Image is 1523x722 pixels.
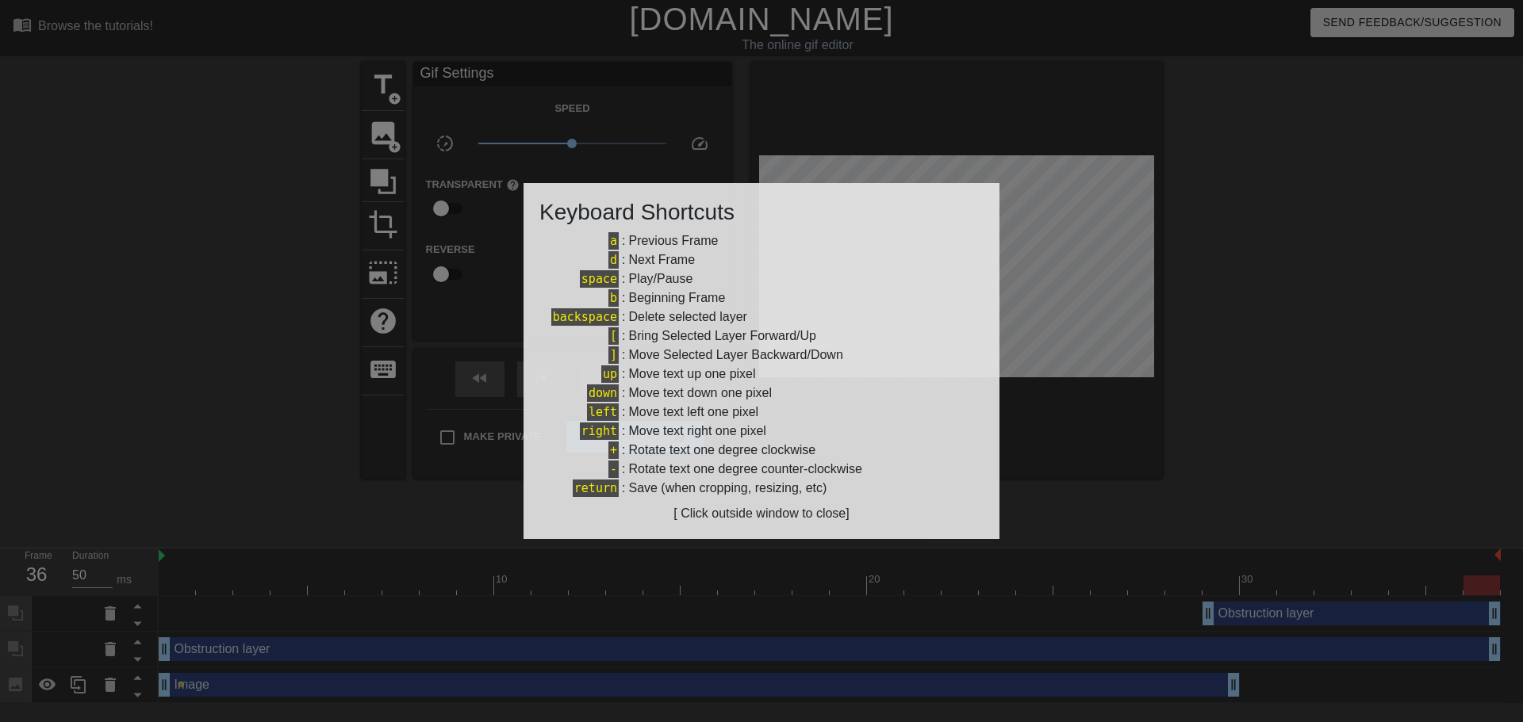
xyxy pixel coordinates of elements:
div: : [539,365,984,384]
div: Move Selected Layer Backward/Down [628,346,842,365]
div: : [539,327,984,346]
span: up [601,365,619,383]
span: return [573,479,619,497]
div: Previous Frame [628,231,718,250]
div: : [539,460,984,479]
span: ] [608,346,619,364]
span: b [608,289,619,307]
div: Rotate text one degree counter-clockwise [628,460,861,479]
div: : [539,479,984,498]
div: : [539,346,984,365]
span: space [580,270,619,288]
div: Play/Pause [628,269,692,288]
div: Rotate text one degree clockwise [628,441,815,460]
div: : [539,422,984,441]
span: - [608,460,619,478]
div: : [539,403,984,422]
span: a [608,232,619,250]
div: : [539,288,984,308]
span: d [608,251,619,269]
div: Bring Selected Layer Forward/Up [628,327,816,346]
div: : [539,269,984,288]
span: backspace [551,308,619,326]
div: : [539,308,984,327]
div: [ Click outside window to close] [539,504,984,523]
div: Move text up one pixel [628,365,755,384]
div: Move text left one pixel [628,403,758,422]
span: [ [608,327,619,345]
div: Move text right one pixel [628,422,765,441]
div: Beginning Frame [628,288,725,308]
div: : [539,250,984,269]
h3: Keyboard Shortcuts [539,199,984,226]
div: Save (when cropping, resizing, etc) [628,479,827,498]
div: Delete selected layer [628,308,746,327]
span: down [587,384,619,402]
span: right [580,422,619,440]
div: : [539,384,984,403]
span: left [587,403,619,421]
div: Move text down one pixel [628,384,772,403]
div: : [539,231,984,250]
span: + [608,441,619,459]
div: Next Frame [628,250,695,269]
div: : [539,441,984,460]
